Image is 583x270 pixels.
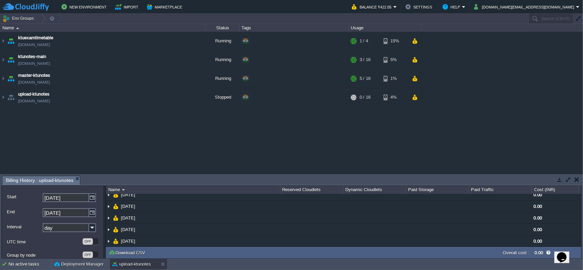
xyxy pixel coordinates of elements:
img: AMDAwAAAACH5BAEAAAAALAAAAAABAAEAAAICRAEAOw== [106,201,111,212]
img: AMDAwAAAACH5BAEAAAAALAAAAAABAAEAAAICRAEAOw== [6,88,16,106]
button: Settings [405,3,434,11]
div: Paid Storage [406,186,469,194]
div: Stopped [205,88,239,106]
a: [DATE] [120,227,136,232]
img: AMDAwAAAACH5BAEAAAAALAAAAAABAAEAAAICRAEAOw== [106,189,111,200]
div: 1 / 4 [360,32,368,50]
a: [DOMAIN_NAME] [18,79,50,86]
div: Running [205,51,239,69]
button: New Environment [61,3,109,11]
a: [DOMAIN_NAME] [18,98,50,104]
div: Name [107,186,280,194]
img: AMDAwAAAACH5BAEAAAAALAAAAAABAAEAAAICRAEAOw== [106,212,111,224]
div: Dynamic Cloudlets [344,186,406,194]
img: AMDAwAAAACH5BAEAAAAALAAAAAABAAEAAAICRAEAOw== [106,236,111,247]
button: Balance ₹422.05 [352,3,393,11]
label: 0.00 [535,250,543,255]
div: 5 / 16 [360,69,371,88]
div: Status [206,24,239,32]
img: AMDAwAAAACH5BAEAAAAALAAAAAABAAEAAAICRAEAOw== [6,51,16,69]
span: Billing History : upload-ktunotes [6,176,73,185]
img: AMDAwAAAACH5BAEAAAAALAAAAAABAAEAAAICRAEAOw== [0,69,6,88]
div: Paid Traffic [470,186,532,194]
img: AMDAwAAAACH5BAEAAAAALAAAAAABAAEAAAICRAEAOw== [113,189,119,200]
img: AMDAwAAAACH5BAEAAAAALAAAAAABAAEAAAICRAEAOw== [0,51,6,69]
label: Interval [7,223,42,230]
a: [DATE] [120,203,136,209]
button: Help [443,3,462,11]
div: 3 / 16 [360,51,371,69]
img: AMDAwAAAACH5BAEAAAAALAAAAAABAAEAAAICRAEAOw== [16,27,19,29]
a: [DOMAIN_NAME] [18,60,50,67]
label: End [7,208,42,215]
div: 0 / 16 [360,88,371,106]
button: Import [115,3,141,11]
a: ktuexamtimetable [18,34,53,41]
button: upload-ktunotes [112,261,151,268]
span: 0.00 [533,227,542,232]
button: [DOMAIN_NAME][EMAIL_ADDRESS][DOMAIN_NAME] [474,3,576,11]
div: Reserved Cloudlets [281,186,343,194]
a: master-ktunotes [18,72,50,79]
div: 5% [384,51,406,69]
label: UTC time [7,238,82,245]
button: Deployment Manager [54,261,103,268]
div: OFF [83,238,93,245]
img: AMDAwAAAACH5BAEAAAAALAAAAAABAAEAAAICRAEAOw== [0,32,6,50]
label: Start [7,193,42,200]
button: Download CSV [109,250,147,256]
iframe: chat widget [554,243,576,263]
div: Name [1,24,205,32]
img: AMDAwAAAACH5BAEAAAAALAAAAAABAAEAAAICRAEAOw== [113,212,119,224]
div: Running [205,69,239,88]
a: [DATE] [120,192,136,198]
img: AMDAwAAAACH5BAEAAAAALAAAAAABAAEAAAICRAEAOw== [113,236,119,247]
button: Env Groups [2,14,36,23]
img: AMDAwAAAACH5BAEAAAAALAAAAAABAAEAAAICRAEAOw== [106,224,111,235]
span: 0.00 [533,215,542,221]
a: [DOMAIN_NAME] [18,41,50,48]
div: No active tasks [9,259,51,270]
label: Overall cost : [503,250,529,255]
img: CloudJiffy [2,3,49,11]
label: Group by node [7,252,82,259]
div: Usage [349,24,421,32]
div: OFF [83,252,93,258]
div: 4% [384,88,406,106]
button: Marketplace [147,3,184,11]
img: AMDAwAAAACH5BAEAAAAALAAAAAABAAEAAAICRAEAOw== [6,32,16,50]
span: 0.00 [533,204,542,209]
img: AMDAwAAAACH5BAEAAAAALAAAAAABAAEAAAICRAEAOw== [122,189,125,191]
img: AMDAwAAAACH5BAEAAAAALAAAAAABAAEAAAICRAEAOw== [6,69,16,88]
a: [DATE] [120,238,136,244]
a: ktunotes-main [18,53,46,60]
img: AMDAwAAAACH5BAEAAAAALAAAAAABAAEAAAICRAEAOw== [0,88,6,106]
div: Running [205,32,239,50]
a: upload-ktunotes [18,91,50,98]
a: [DATE] [120,215,136,221]
div: Cost (INR) [532,186,579,194]
span: 0.00 [533,192,542,197]
div: Tags [240,24,348,32]
img: AMDAwAAAACH5BAEAAAAALAAAAAABAAEAAAICRAEAOw== [113,224,119,235]
div: 1% [384,69,406,88]
img: AMDAwAAAACH5BAEAAAAALAAAAAABAAEAAAICRAEAOw== [113,201,119,212]
span: 0.00 [533,239,542,244]
div: 15% [384,32,406,50]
